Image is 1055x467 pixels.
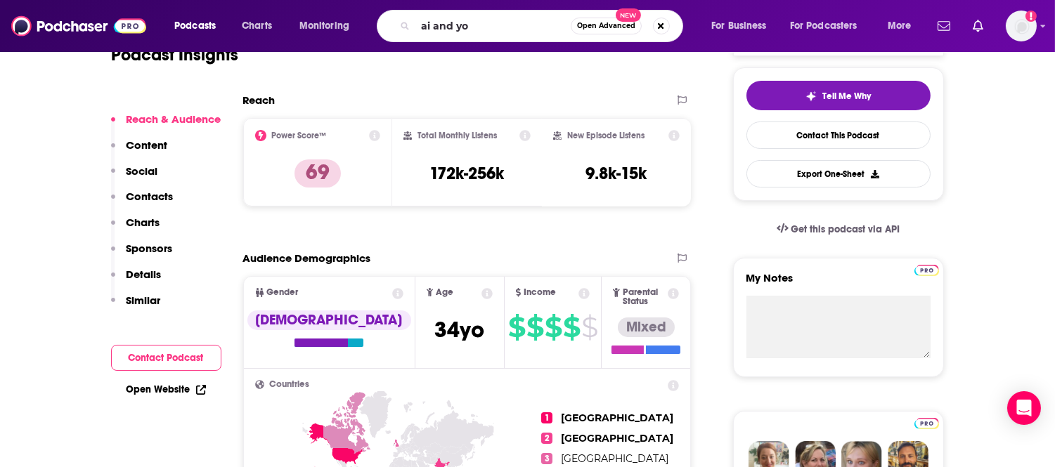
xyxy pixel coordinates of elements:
span: Parental Status [623,288,666,306]
span: Open Advanced [577,22,635,29]
button: Reach & Audience [111,112,221,138]
h2: Audience Demographics [243,251,371,265]
button: Similar [111,294,161,320]
p: Charts [127,216,160,229]
input: Search podcasts, credits, & more... [415,15,571,37]
p: 69 [295,159,341,188]
span: Get this podcast via API [791,223,900,235]
span: Podcasts [174,16,216,36]
a: Show notifications dropdown [932,14,956,38]
h3: 9.8k-15k [586,163,647,184]
img: Podchaser - Follow, Share and Rate Podcasts [11,13,146,39]
h1: Podcast Insights [112,44,239,65]
a: Contact This Podcast [746,121,931,149]
div: Search podcasts, credits, & more... [390,10,697,42]
a: Charts [233,15,280,37]
button: Social [111,164,158,190]
button: Contact Podcast [111,345,221,371]
img: Podchaser Pro [914,265,939,276]
button: Charts [111,216,160,242]
span: Income [524,288,556,297]
p: Content [127,138,168,152]
span: Logged in as ABolliger [1006,11,1037,41]
span: For Business [711,16,767,36]
p: Social [127,164,158,178]
button: open menu [290,15,368,37]
a: Pro website [914,263,939,276]
h2: Power Score™ [272,131,327,140]
button: Sponsors [111,242,173,268]
span: $ [545,316,562,338]
div: [DEMOGRAPHIC_DATA] [247,310,411,330]
p: Similar [127,294,161,307]
p: Details [127,268,162,281]
button: Details [111,268,162,294]
p: Reach & Audience [127,112,221,126]
button: open menu [781,15,878,37]
button: open menu [701,15,784,37]
span: $ [563,316,580,338]
a: Show notifications dropdown [967,14,989,38]
svg: Add a profile image [1025,11,1037,22]
button: Show profile menu [1006,11,1037,41]
span: New [616,8,641,22]
span: Charts [242,16,272,36]
span: [GEOGRAPHIC_DATA] [561,432,673,445]
a: Pro website [914,416,939,429]
button: tell me why sparkleTell Me Why [746,81,931,110]
span: 2 [541,433,552,444]
p: Contacts [127,190,174,203]
span: $ [526,316,543,338]
img: Podchaser Pro [914,418,939,429]
span: $ [508,316,525,338]
h2: Reach [243,93,276,107]
span: [GEOGRAPHIC_DATA] [561,452,668,465]
button: Content [111,138,168,164]
span: Age [436,288,453,297]
button: Export One-Sheet [746,160,931,188]
img: User Profile [1006,11,1037,41]
h2: Total Monthly Listens [418,131,497,140]
span: Monitoring [299,16,349,36]
span: 3 [541,453,552,464]
span: Tell Me Why [822,91,871,102]
span: $ [581,316,597,338]
span: More [888,16,912,36]
span: 34 yo [434,316,484,343]
h3: 172k-256k [429,163,504,184]
div: Open Intercom Messenger [1007,391,1041,425]
span: [GEOGRAPHIC_DATA] [561,412,673,424]
div: Mixed [618,317,675,337]
button: open menu [878,15,929,37]
span: Gender [267,288,299,297]
span: For Podcasters [790,16,857,36]
button: Contacts [111,190,174,216]
span: 1 [541,412,552,423]
button: Open AdvancedNew [571,18,642,34]
button: open menu [164,15,234,37]
span: Countries [270,380,310,389]
img: tell me why sparkle [805,91,817,102]
p: Sponsors [127,242,173,255]
label: My Notes [746,271,931,296]
a: Get this podcast via API [765,212,912,246]
h2: New Episode Listens [567,131,645,140]
a: Open Website [127,383,206,395]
